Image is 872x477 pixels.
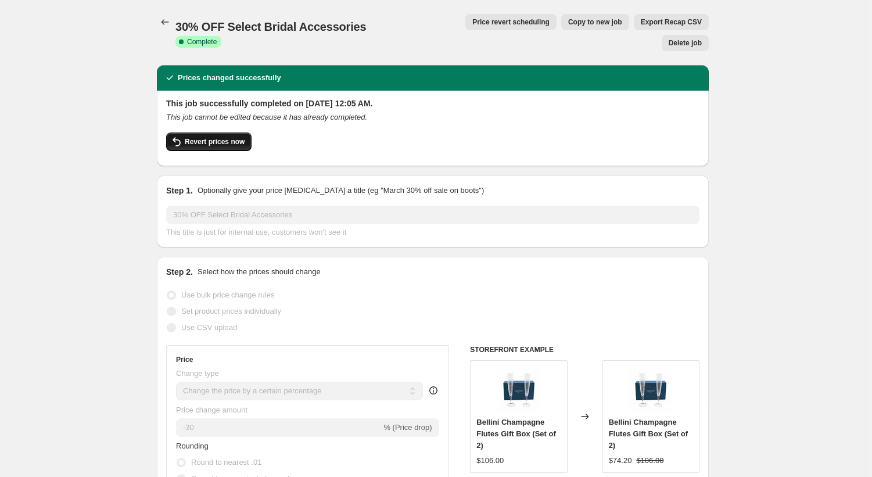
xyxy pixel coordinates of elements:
span: 30% OFF Select Bridal Accessories [175,20,366,33]
h2: This job successfully completed on [DATE] 12:05 AM. [166,98,699,109]
p: Optionally give your price [MEDICAL_DATA] a title (eg "March 30% off sale on boots") [198,185,484,196]
input: 30% off holiday sale [166,206,699,224]
span: Revert prices now [185,137,245,146]
strike: $106.00 [636,455,663,467]
span: Bellini Champagne Flutes Gift Box (Set of 2) [476,418,556,450]
button: Delete job [662,35,709,51]
span: Price revert scheduling [472,17,550,27]
span: Change type [176,369,219,378]
img: bellinichampagneflutes_80x.webp [496,367,542,413]
button: Price revert scheduling [465,14,557,30]
div: $106.00 [476,455,504,467]
div: help [428,385,439,396]
input: -15 [176,418,381,437]
span: Bellini Champagne Flutes Gift Box (Set of 2) [609,418,688,450]
span: Rounding [176,442,209,450]
h2: Step 2. [166,266,193,278]
span: % (Price drop) [383,423,432,432]
span: Use CSV upload [181,323,237,332]
h2: Prices changed successfully [178,72,281,84]
p: Select how the prices should change [198,266,321,278]
h2: Step 1. [166,185,193,196]
span: Delete job [669,38,702,48]
h6: STOREFRONT EXAMPLE [470,345,699,354]
button: Export Recap CSV [634,14,709,30]
span: Round to nearest .01 [191,458,261,467]
button: Price change jobs [157,14,173,30]
button: Copy to new job [561,14,629,30]
span: Price change amount [176,406,247,414]
span: Set product prices individually [181,307,281,315]
span: Complete [187,37,217,46]
img: bellinichampagneflutes_80x.webp [627,367,674,413]
h3: Price [176,355,193,364]
span: Export Recap CSV [641,17,702,27]
div: $74.20 [609,455,632,467]
span: This title is just for internal use, customers won't see it [166,228,346,236]
i: This job cannot be edited because it has already completed. [166,113,367,121]
span: Copy to new job [568,17,622,27]
button: Revert prices now [166,132,252,151]
span: Use bulk price change rules [181,290,274,299]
